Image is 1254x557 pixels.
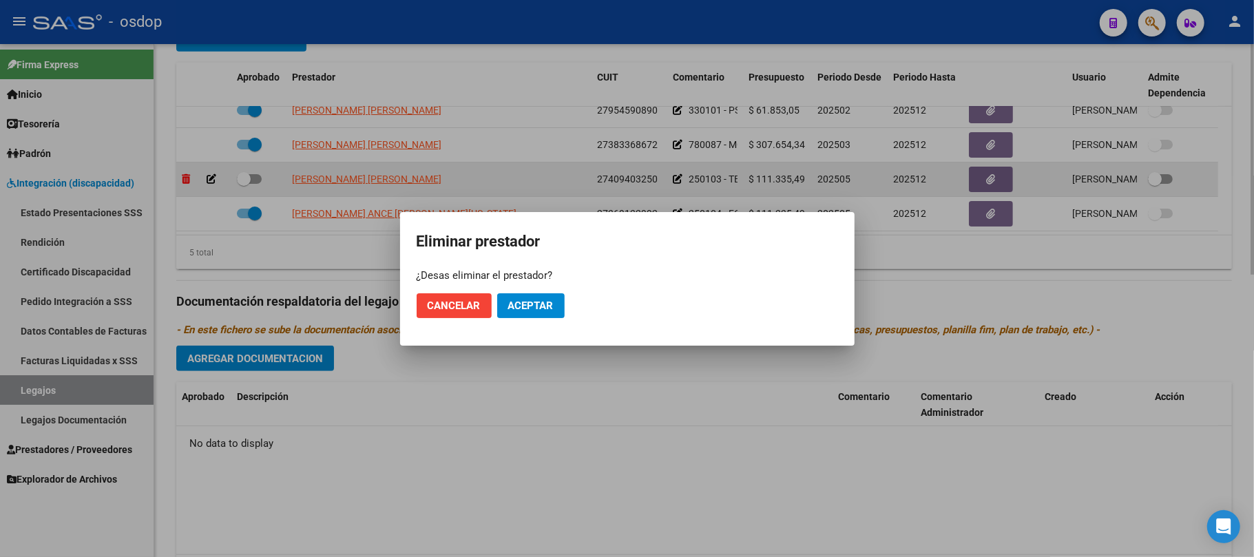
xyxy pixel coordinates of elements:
button: Cancelar [417,293,492,318]
h2: Eliminar prestador [417,229,838,255]
div: Open Intercom Messenger [1207,510,1240,543]
button: Aceptar [497,293,565,318]
span: Cancelar [428,299,481,312]
span: Aceptar [508,299,554,312]
div: ¿Desas eliminar el prestador? [417,269,838,282]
